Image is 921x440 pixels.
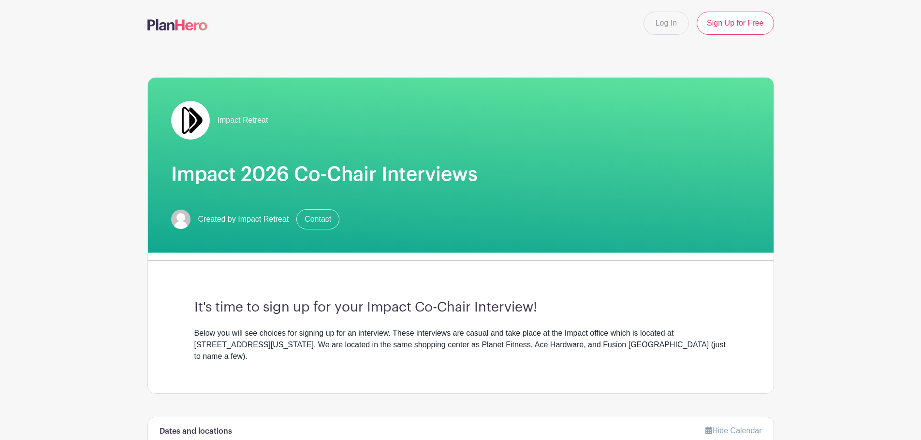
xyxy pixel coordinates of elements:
h1: Impact 2026 Co-Chair Interviews [171,163,750,186]
a: Sign Up for Free [697,12,774,35]
a: Contact [296,209,339,229]
span: Impact Retreat [218,114,268,126]
img: default-ce2991bfa6775e67f084385cd625a349d9dcbb7a52a09fb2fda1e96e2d18dcdb.png [171,210,190,229]
h6: Dates and locations [160,427,232,436]
span: Created by Impact Retreat [198,213,289,225]
div: Below you will see choices for signing up for an interview. These interviews are casual and take ... [194,327,727,362]
img: logo-507f7623f17ff9eddc593b1ce0a138ce2505c220e1c5a4e2b4648c50719b7d32.svg [147,19,207,30]
a: Log In [643,12,689,35]
a: Hide Calendar [705,426,761,435]
img: Double%20Arrow%20Logo.jpg [171,101,210,140]
h3: It's time to sign up for your Impact Co-Chair Interview! [194,299,727,316]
